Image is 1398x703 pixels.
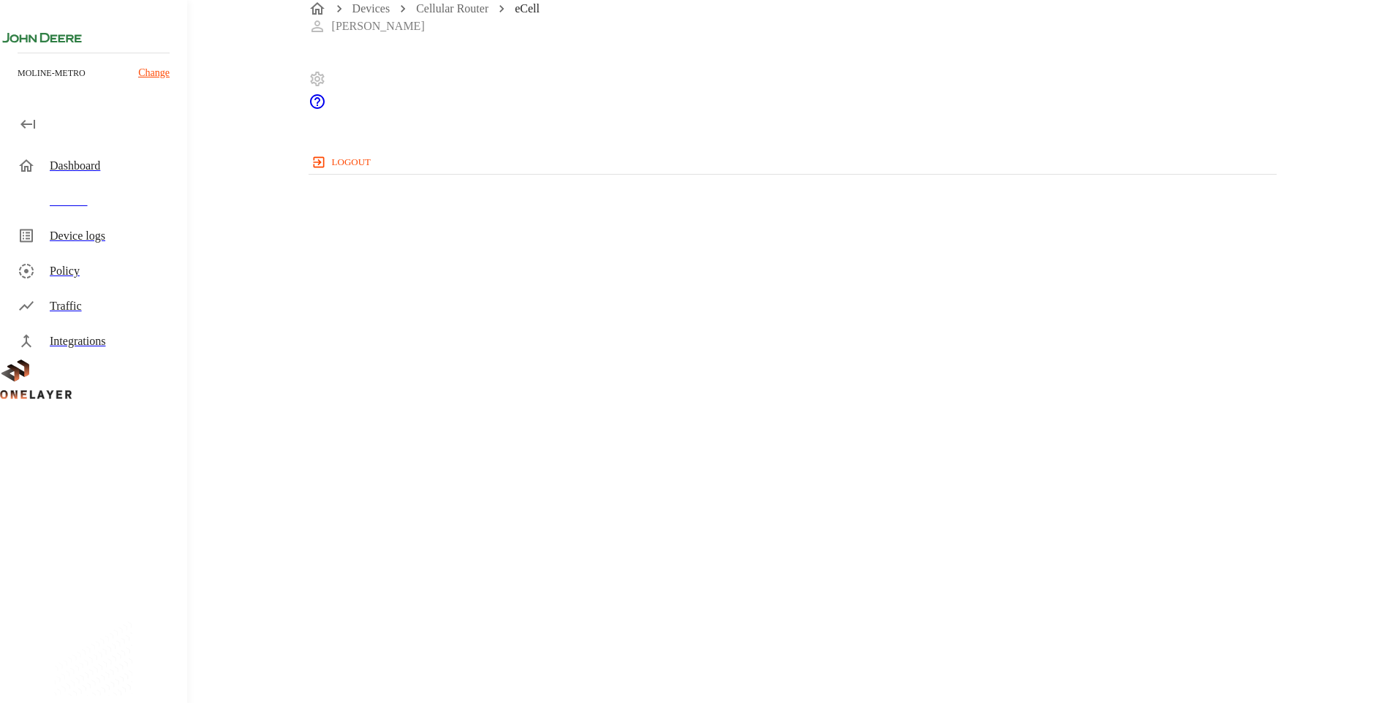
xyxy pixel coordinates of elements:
p: [PERSON_NAME] [332,18,425,35]
button: logout [309,151,377,174]
a: Devices [352,2,390,15]
span: Support Portal [309,100,326,113]
a: onelayer-support [309,100,326,113]
a: Cellular Router [416,2,488,15]
a: logout [309,151,1277,174]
